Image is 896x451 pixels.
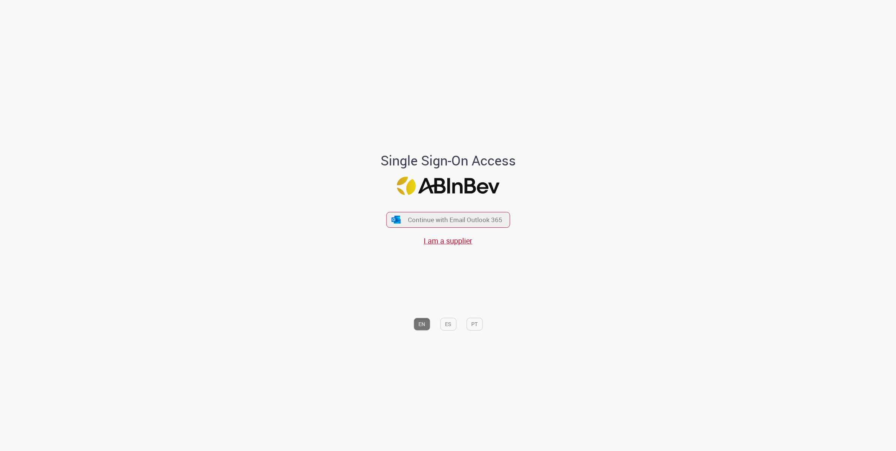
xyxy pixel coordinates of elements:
[440,318,456,331] button: ES
[397,177,499,195] img: Logo ABInBev
[424,236,472,246] a: I am a supplier
[466,318,482,331] button: PT
[414,318,430,331] button: EN
[386,212,510,227] button: ícone Azure/Microsoft 360 Continue with Email Outlook 365
[391,216,402,224] img: ícone Azure/Microsoft 360
[408,216,502,224] span: Continue with Email Outlook 365
[344,153,552,168] h1: Single Sign-On Access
